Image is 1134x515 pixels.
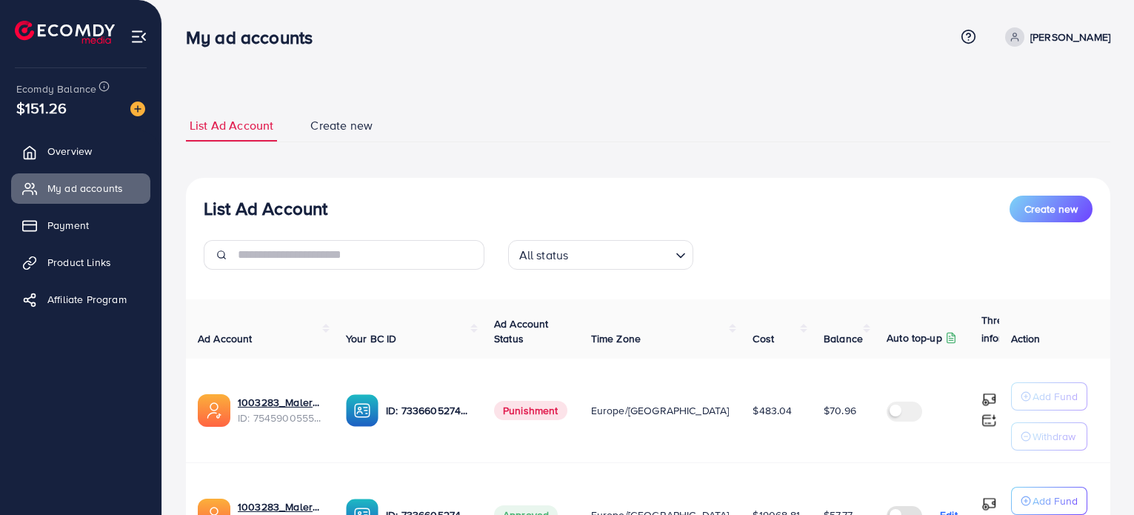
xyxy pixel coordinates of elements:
[310,117,373,134] span: Create new
[204,198,327,219] h3: List Ad Account
[824,331,863,346] span: Balance
[508,240,693,270] div: Search for option
[494,401,567,420] span: Punishment
[346,394,378,427] img: ic-ba-acc.ded83a64.svg
[11,247,150,277] a: Product Links
[516,245,572,266] span: All status
[186,27,324,48] h3: My ad accounts
[190,117,273,134] span: List Ad Account
[16,97,67,119] span: $151.26
[981,392,997,408] img: top-up amount
[16,82,96,96] span: Ecomdy Balance
[11,285,150,314] a: Affiliate Program
[824,403,856,418] span: $70.96
[47,144,92,159] span: Overview
[1011,382,1087,411] button: Add Fund
[753,403,792,418] span: $483.04
[494,316,549,346] span: Ad Account Status
[1033,388,1078,405] p: Add Fund
[981,413,997,428] img: top-up amount
[981,311,1054,347] p: Threshold information
[999,27,1110,47] a: [PERSON_NAME]
[1030,28,1110,46] p: [PERSON_NAME]
[1010,196,1093,222] button: Create new
[11,136,150,166] a: Overview
[346,331,397,346] span: Your BC ID
[15,21,115,44] img: logo
[1011,422,1087,451] button: Withdraw
[591,331,641,346] span: Time Zone
[47,292,127,307] span: Affiliate Program
[198,331,253,346] span: Ad Account
[753,331,774,346] span: Cost
[130,28,147,45] img: menu
[238,395,322,425] div: <span class='underline'>1003283_Malerno 2_1756917040219</span></br>7545900555840094216
[1033,492,1078,510] p: Add Fund
[130,102,145,116] img: image
[198,394,230,427] img: ic-ads-acc.e4c84228.svg
[591,403,730,418] span: Europe/[GEOGRAPHIC_DATA]
[47,218,89,233] span: Payment
[1033,428,1075,445] p: Withdraw
[11,173,150,203] a: My ad accounts
[11,210,150,240] a: Payment
[981,496,997,512] img: top-up amount
[1071,448,1123,504] iframe: Chat
[573,242,669,266] input: Search for option
[1024,202,1078,216] span: Create new
[1011,487,1087,515] button: Add Fund
[1011,331,1041,346] span: Action
[47,255,111,270] span: Product Links
[386,402,470,419] p: ID: 7336605274432061441
[887,329,942,347] p: Auto top-up
[238,395,322,410] a: 1003283_Malerno 2_1756917040219
[238,411,322,425] span: ID: 7545900555840094216
[47,181,123,196] span: My ad accounts
[238,499,322,514] a: 1003283_Malerno_1708347095877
